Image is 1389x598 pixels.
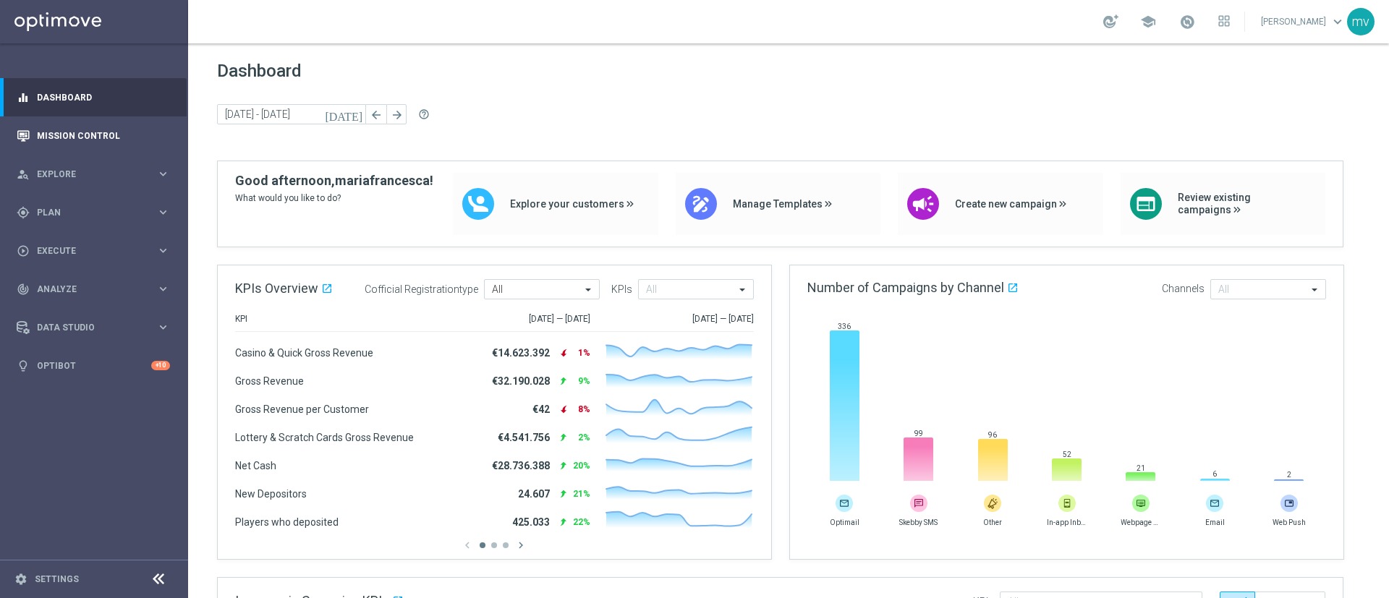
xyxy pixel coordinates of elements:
[17,116,170,155] div: Mission Control
[1140,14,1156,30] span: school
[16,245,171,257] button: play_circle_outline Execute keyboard_arrow_right
[14,573,27,586] i: settings
[37,170,156,179] span: Explore
[37,78,170,116] a: Dashboard
[16,92,171,103] button: equalizer Dashboard
[1260,11,1347,33] a: [PERSON_NAME]keyboard_arrow_down
[16,283,171,295] button: track_changes Analyze keyboard_arrow_right
[1347,8,1375,35] div: mv
[1330,14,1346,30] span: keyboard_arrow_down
[16,168,171,180] button: person_search Explore keyboard_arrow_right
[16,322,171,333] button: Data Studio keyboard_arrow_right
[17,283,156,296] div: Analyze
[17,78,170,116] div: Dashboard
[17,206,30,219] i: gps_fixed
[17,168,30,181] i: person_search
[17,244,156,257] div: Execute
[156,205,170,219] i: keyboard_arrow_right
[17,91,30,104] i: equalizer
[37,116,170,155] a: Mission Control
[37,208,156,217] span: Plan
[156,282,170,296] i: keyboard_arrow_right
[156,320,170,334] i: keyboard_arrow_right
[37,346,151,385] a: Optibot
[35,575,79,584] a: Settings
[17,359,30,372] i: lightbulb
[37,323,156,332] span: Data Studio
[17,244,30,257] i: play_circle_outline
[17,206,156,219] div: Plan
[17,168,156,181] div: Explore
[16,360,171,372] button: lightbulb Optibot +10
[156,167,170,181] i: keyboard_arrow_right
[151,361,170,370] div: +10
[16,207,171,218] button: gps_fixed Plan keyboard_arrow_right
[37,285,156,294] span: Analyze
[16,130,171,142] button: Mission Control
[156,244,170,257] i: keyboard_arrow_right
[17,346,170,385] div: Optibot
[17,283,30,296] i: track_changes
[37,247,156,255] span: Execute
[17,321,156,334] div: Data Studio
